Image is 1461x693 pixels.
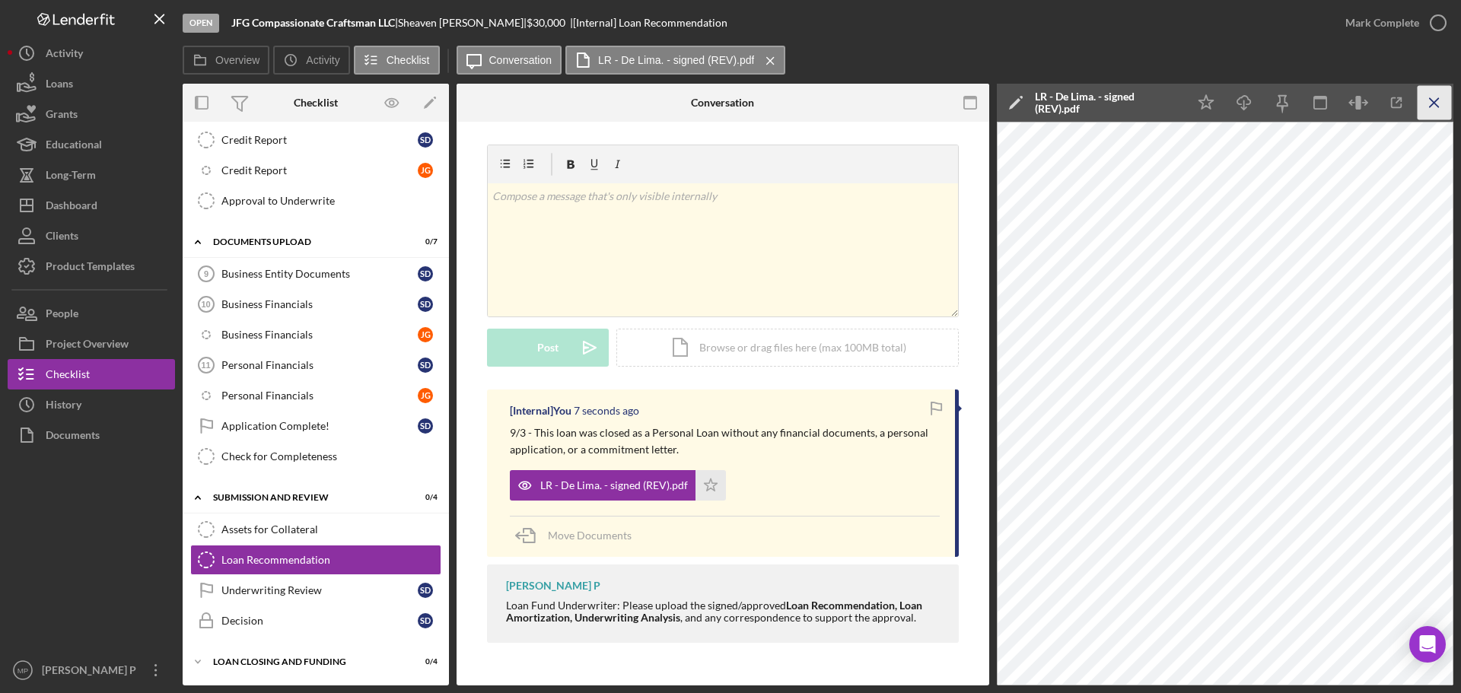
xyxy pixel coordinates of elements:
[410,657,438,666] div: 0 / 4
[354,46,440,75] button: Checklist
[221,268,418,280] div: Business Entity Documents
[8,329,175,359] button: Project Overview
[8,190,175,221] button: Dashboard
[418,163,433,178] div: J G
[46,190,97,224] div: Dashboard
[540,479,688,491] div: LR - De Lima. - signed (REV).pdf
[489,54,552,66] label: Conversation
[46,129,102,164] div: Educational
[190,186,441,216] a: Approval to Underwrite
[221,584,418,596] div: Underwriting Review
[8,359,175,389] button: Checklist
[418,297,433,312] div: S D
[510,424,940,459] p: 9/3 - This loan was closed as a Personal Loan without any financial documents, a personal applica...
[510,405,571,417] div: [Internal] You
[221,134,418,146] div: Credit Report
[190,125,441,155] a: Credit ReportSD
[190,350,441,380] a: 11Personal FinancialsSD
[8,420,175,450] button: Documents
[457,46,562,75] button: Conversation
[418,583,433,598] div: S D
[8,160,175,190] a: Long-Term
[418,327,433,342] div: J G
[8,298,175,329] button: People
[46,99,78,133] div: Grants
[46,298,78,332] div: People
[574,405,639,417] time: 2025-09-04 19:25
[215,54,259,66] label: Overview
[487,329,609,367] button: Post
[1409,626,1446,663] div: Open Intercom Messenger
[570,17,727,29] div: | [Internal] Loan Recommendation
[213,493,399,502] div: SUBMISSION AND REVIEW
[221,195,441,207] div: Approval to Underwrite
[8,389,175,420] button: History
[46,359,90,393] div: Checklist
[273,46,349,75] button: Activity
[231,16,395,29] b: JFG Compassionate Craftsman LLC
[8,129,175,160] button: Educational
[190,259,441,289] a: 9Business Entity DocumentsSD
[221,298,418,310] div: Business Financials
[190,411,441,441] a: Application Complete!SD
[46,160,96,194] div: Long-Term
[8,99,175,129] button: Grants
[190,319,441,350] a: Business FinancialsJG
[506,599,944,624] div: Loan Fund Underwriter: Please upload the signed/approved , and any correspondence to support the ...
[565,46,785,75] button: LR - De Lima. - signed (REV).pdf
[18,666,28,675] text: MP
[1035,91,1179,115] div: LR - De Lima. - signed (REV).pdf
[387,54,430,66] label: Checklist
[46,38,83,72] div: Activity
[418,388,433,403] div: J G
[8,38,175,68] button: Activity
[1345,8,1419,38] div: Mark Complete
[8,251,175,281] button: Product Templates
[418,266,433,281] div: S D
[8,221,175,251] button: Clients
[183,46,269,75] button: Overview
[510,470,726,501] button: LR - De Lima. - signed (REV).pdf
[506,599,922,624] strong: Loan Recommendation, Loan Amortization, Underwriting Analysis
[510,517,647,555] button: Move Documents
[190,575,441,606] a: Underwriting ReviewSD
[46,420,100,454] div: Documents
[213,657,399,666] div: LOAN CLOSING AND FUNDING
[201,300,210,309] tspan: 10
[231,17,398,29] div: |
[410,237,438,246] div: 0 / 7
[46,68,73,103] div: Loans
[418,132,433,148] div: S D
[8,655,175,685] button: MP[PERSON_NAME] P
[213,237,399,246] div: DOCUMENTS UPLOAD
[537,329,559,367] div: Post
[221,164,418,176] div: Credit Report
[548,529,632,542] span: Move Documents
[398,17,527,29] div: Sheaven [PERSON_NAME] |
[38,655,137,689] div: [PERSON_NAME] P
[294,97,338,109] div: Checklist
[8,68,175,99] button: Loans
[190,289,441,319] a: 10Business FinancialsSD
[1330,8,1453,38] button: Mark Complete
[190,441,441,472] a: Check for Completeness
[190,155,441,186] a: Credit ReportJG
[46,251,135,285] div: Product Templates
[527,16,565,29] span: $30,000
[410,493,438,502] div: 0 / 4
[46,329,129,363] div: Project Overview
[221,329,418,341] div: Business Financials
[204,269,208,278] tspan: 9
[221,420,418,432] div: Application Complete!
[221,359,418,371] div: Personal Financials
